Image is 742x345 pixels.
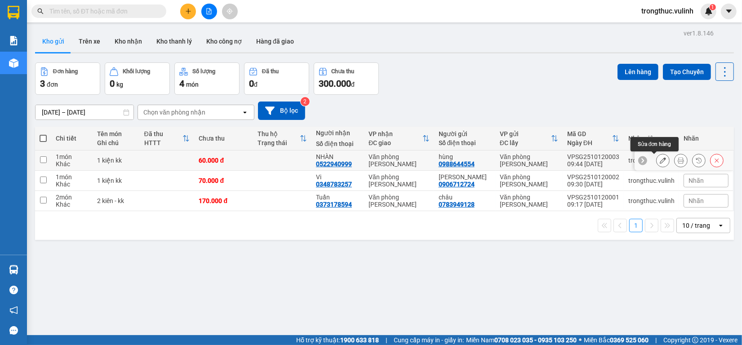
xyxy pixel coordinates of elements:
[634,5,701,17] span: trongthuc.vulinh
[199,157,248,164] div: 60.000 đ
[567,160,619,168] div: 09:44 [DATE]
[628,135,675,142] div: Nhân viên
[439,153,491,160] div: hùng
[369,194,430,208] div: Văn phòng [PERSON_NAME]
[721,4,737,19] button: caret-down
[711,4,714,10] span: 1
[123,68,150,75] div: Khối lượng
[9,286,18,294] span: question-circle
[316,201,352,208] div: 0373178594
[439,173,491,181] div: Lưu
[364,127,434,150] th: Toggle SortBy
[689,197,704,204] span: Nhãn
[37,8,44,14] span: search
[567,139,612,146] div: Ngày ĐH
[186,81,199,88] span: món
[222,4,238,19] button: aim
[56,194,88,201] div: 2 món
[567,201,619,208] div: 09:17 [DATE]
[35,31,71,52] button: Kho gửi
[351,81,355,88] span: đ
[9,265,18,274] img: warehouse-icon
[9,36,18,45] img: solution-icon
[439,139,491,146] div: Số điện thoại
[49,6,156,16] input: Tìm tên, số ĐT hoặc mã đơn
[52,22,59,29] span: environment
[179,78,184,89] span: 4
[439,201,475,208] div: 0783949128
[56,173,88,181] div: 1 món
[567,153,619,160] div: VPSG2510120003
[53,68,78,75] div: Đơn hàng
[97,130,135,137] div: Tên món
[97,139,135,146] div: Ghi chú
[663,64,711,80] button: Tạo Chuyến
[71,31,107,52] button: Trên xe
[56,181,88,188] div: Khác
[56,135,88,142] div: Chi tiết
[725,7,733,15] span: caret-down
[567,194,619,201] div: VPSG2510120001
[8,6,19,19] img: logo-vxr
[628,177,675,184] div: trongthuc.vulinh
[682,221,710,230] div: 10 / trang
[296,335,379,345] span: Hỗ trợ kỹ thuật:
[107,31,149,52] button: Kho nhận
[249,31,301,52] button: Hàng đã giao
[36,105,133,119] input: Select a date range.
[567,181,619,188] div: 09:30 [DATE]
[316,153,360,160] div: NHÀN
[56,160,88,168] div: Khác
[97,177,135,184] div: 1 kiện kk
[584,335,649,345] span: Miền Bắc
[656,154,670,167] div: Sửa đơn hàng
[500,194,558,208] div: Văn phòng [PERSON_NAME]
[629,219,643,232] button: 1
[567,173,619,181] div: VPSG2510120002
[628,157,675,164] div: trongthuc.vulinh
[439,181,475,188] div: 0906712724
[40,78,45,89] span: 3
[386,335,387,345] span: |
[610,336,649,344] strong: 0369 525 060
[116,81,123,88] span: kg
[316,129,360,137] div: Người nhận
[394,335,464,345] span: Cung cấp máy in - giấy in:
[301,97,310,106] sup: 2
[563,127,624,150] th: Toggle SortBy
[567,130,612,137] div: Mã GD
[185,8,191,14] span: plus
[689,177,704,184] span: Nhãn
[249,78,254,89] span: 0
[4,66,11,74] span: phone
[192,68,215,75] div: Số lượng
[684,28,714,38] div: ver 1.8.146
[316,173,360,181] div: Vi
[174,62,240,95] button: Số lượng4món
[140,127,195,150] th: Toggle SortBy
[105,62,170,95] button: Khối lượng0kg
[369,153,430,168] div: Văn phòng [PERSON_NAME]
[241,109,249,116] svg: open
[500,130,551,137] div: VP gửi
[500,173,558,188] div: Văn phòng [PERSON_NAME]
[500,139,551,146] div: ĐC lấy
[369,130,422,137] div: VP nhận
[149,31,199,52] button: Kho thanh lý
[199,135,248,142] div: Chưa thu
[439,130,491,137] div: Người gửi
[9,306,18,314] span: notification
[579,338,582,342] span: ⚪️
[254,81,258,88] span: đ
[206,8,212,14] span: file-add
[9,58,18,68] img: warehouse-icon
[316,194,360,201] div: Tuấn
[439,194,491,201] div: châu
[692,337,698,343] span: copyright
[710,4,716,10] sup: 1
[199,177,248,184] div: 70.000 đ
[244,62,309,95] button: Đã thu0đ
[316,140,360,147] div: Số điện thoại
[705,7,713,15] img: icon-new-feature
[258,102,305,120] button: Bộ lọc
